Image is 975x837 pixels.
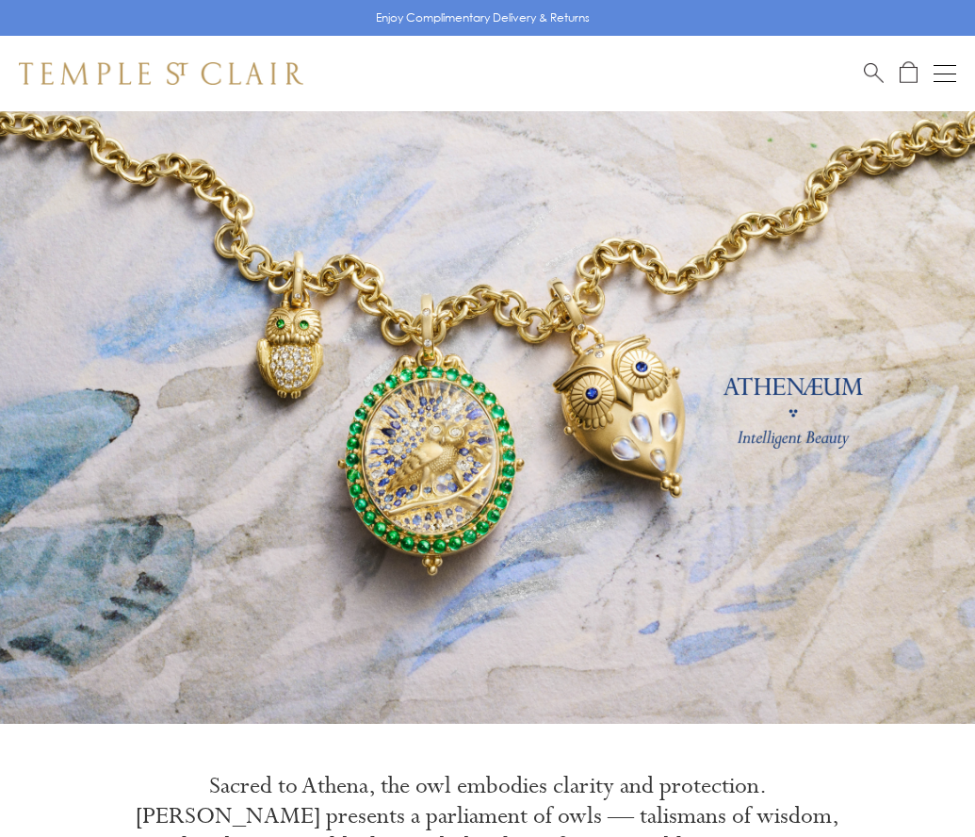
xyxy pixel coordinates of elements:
img: Temple St. Clair [19,62,303,85]
button: Open navigation [934,62,956,85]
a: Search [864,61,884,85]
p: Enjoy Complimentary Delivery & Returns [376,8,590,27]
a: Open Shopping Bag [900,61,918,85]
